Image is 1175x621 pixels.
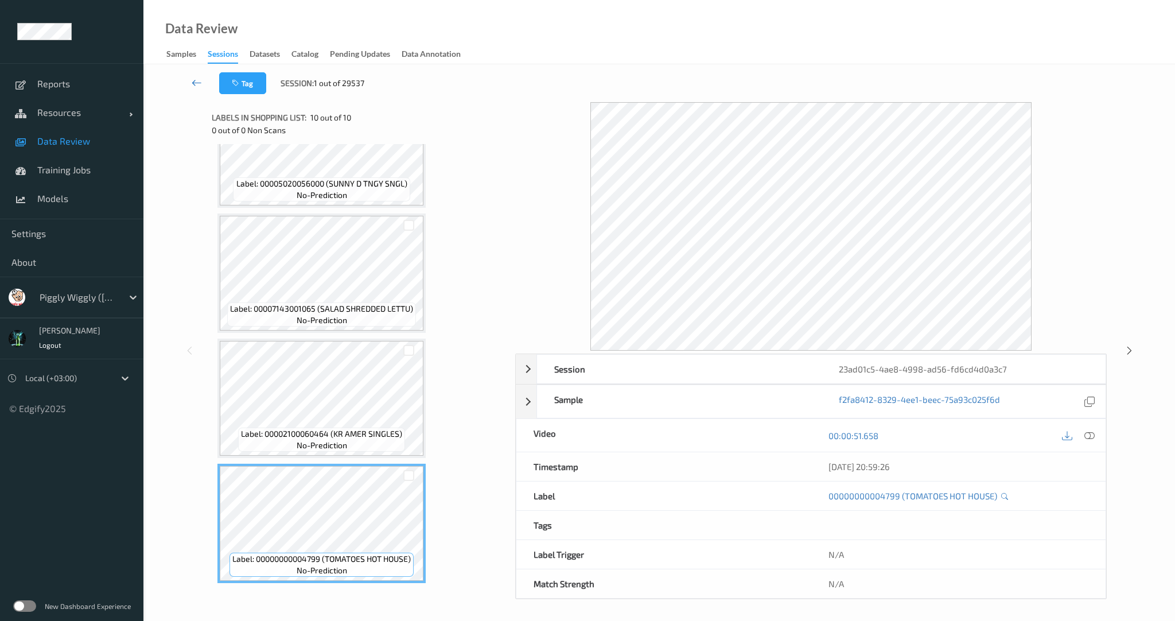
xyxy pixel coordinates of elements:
[516,540,811,569] div: Label Trigger
[402,46,472,63] a: Data Annotation
[166,46,208,63] a: Samples
[537,385,821,418] div: Sample
[250,46,291,63] a: Datasets
[828,430,878,441] a: 00:00:51.658
[822,355,1106,383] div: 23ad01c5-4ae8-4998-ad56-fd6cd4d0a3c7
[281,77,314,89] span: Session:
[250,48,280,63] div: Datasets
[165,23,238,34] div: Data Review
[314,77,364,89] span: 1 out of 29537
[291,48,318,63] div: Catalog
[166,48,196,63] div: Samples
[828,461,1088,472] div: [DATE] 20:59:26
[828,490,997,502] a: 00000000004799 (TOMATOES HOT HOUSE)
[291,46,330,63] a: Catalog
[219,72,266,94] button: Tag
[516,452,811,481] div: Timestamp
[516,511,811,540] div: Tags
[516,482,811,510] div: Label
[811,540,1106,569] div: N/A
[212,125,507,136] div: 0 out of 0 Non Scans
[516,354,1106,384] div: Session23ad01c5-4ae8-4998-ad56-fd6cd4d0a3c7
[297,565,347,576] span: no-prediction
[208,48,238,64] div: Sessions
[297,189,347,201] span: no-prediction
[811,569,1106,598] div: N/A
[241,428,402,440] span: Label: 00002100060464 (KR AMER SINGLES)
[516,569,811,598] div: Match Strength
[402,48,461,63] div: Data Annotation
[212,112,306,123] span: Labels in shopping list:
[297,315,347,326] span: no-prediction
[297,440,347,451] span: no-prediction
[208,46,250,64] a: Sessions
[516,419,811,452] div: Video
[310,112,351,123] span: 10 out of 10
[330,48,390,63] div: Pending Updates
[230,303,413,315] span: Label: 00007143001065 (SALAD SHREDDED LETTU)
[537,355,821,383] div: Session
[236,178,407,189] span: Label: 00005020056000 (SUNNY D TNGY SNGL)
[330,46,402,63] a: Pending Updates
[839,394,1000,409] a: f2fa8412-8329-4ee1-beec-75a93c025f6d
[232,553,411,565] span: Label: 00000000004799 (TOMATOES HOT HOUSE)
[516,385,1106,418] div: Samplef2fa8412-8329-4ee1-beec-75a93c025f6d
